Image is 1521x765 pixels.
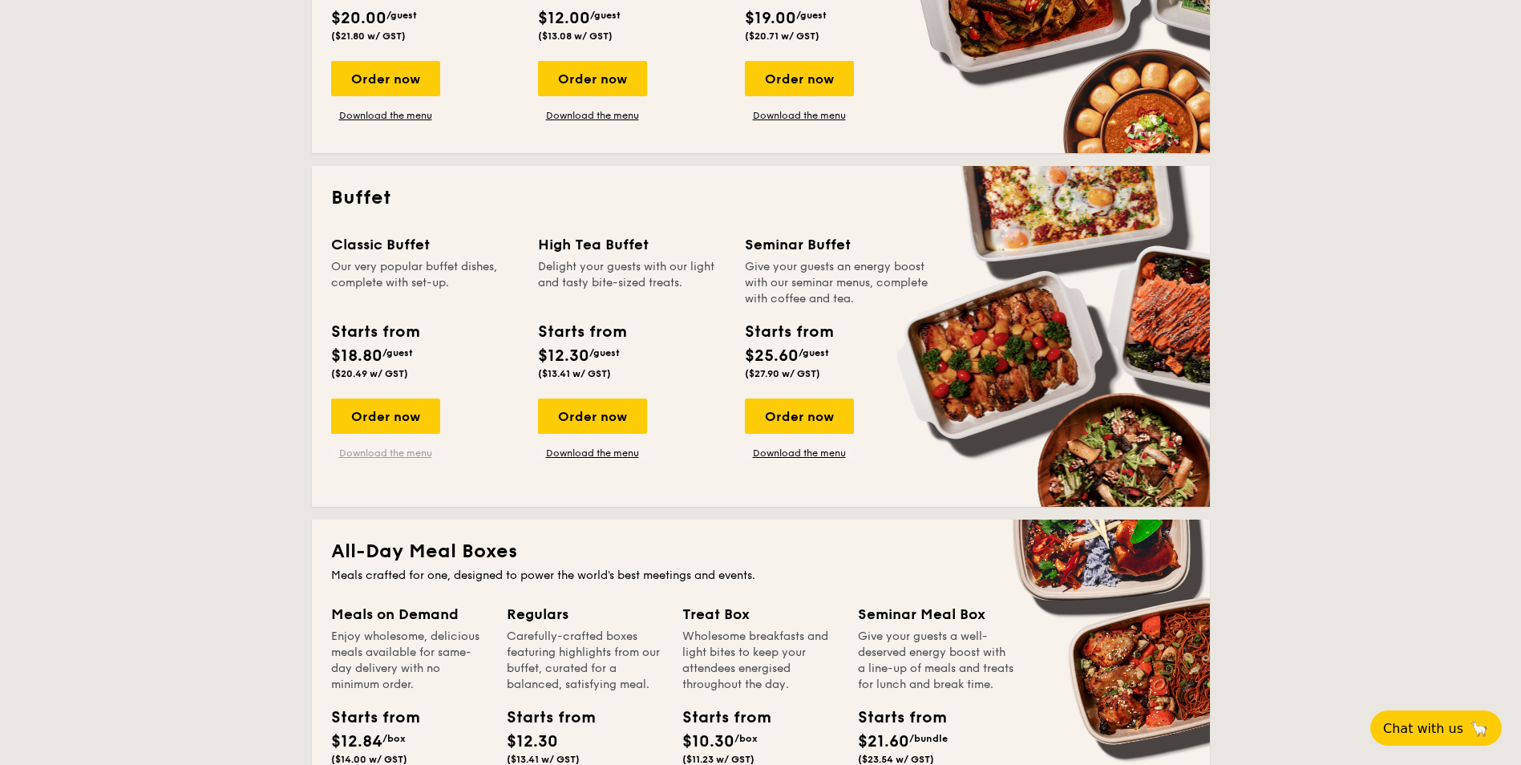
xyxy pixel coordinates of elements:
span: /guest [796,10,827,21]
span: ($21.80 w/ GST) [331,30,406,42]
span: /box [382,733,406,744]
a: Download the menu [331,109,440,122]
span: Chat with us [1383,721,1463,736]
div: Starts from [858,706,930,730]
h2: Buffet [331,185,1191,211]
span: /box [734,733,758,744]
span: /guest [382,347,413,358]
div: Treat Box [682,603,839,625]
div: Order now [538,399,647,434]
div: Delight your guests with our light and tasty bite-sized treats. [538,259,726,307]
span: /guest [589,347,620,358]
span: /guest [590,10,621,21]
span: $12.84 [331,732,382,751]
span: 🦙 [1470,719,1489,738]
span: $25.60 [745,346,799,366]
div: Give your guests a well-deserved energy boost with a line-up of meals and treats for lunch and br... [858,629,1014,693]
span: $20.00 [331,9,386,28]
span: $12.30 [538,346,589,366]
div: High Tea Buffet [538,233,726,256]
a: Download the menu [538,109,647,122]
span: ($20.71 w/ GST) [745,30,819,42]
span: ($14.00 w/ GST) [331,754,407,765]
div: Starts from [538,320,625,344]
div: Give your guests an energy boost with our seminar menus, complete with coffee and tea. [745,259,932,307]
span: /bundle [909,733,948,744]
div: Starts from [507,706,579,730]
h2: All-Day Meal Boxes [331,539,1191,565]
div: Seminar Buffet [745,233,932,256]
div: Regulars [507,603,663,625]
div: Order now [331,399,440,434]
span: ($20.49 w/ GST) [331,368,408,379]
div: Starts from [331,706,403,730]
div: Order now [538,61,647,96]
span: $18.80 [331,346,382,366]
div: Wholesome breakfasts and light bites to keep your attendees energised throughout the day. [682,629,839,693]
div: Starts from [331,320,419,344]
a: Download the menu [331,447,440,459]
span: $12.30 [507,732,558,751]
span: $12.00 [538,9,590,28]
div: Our very popular buffet dishes, complete with set-up. [331,259,519,307]
div: Order now [745,61,854,96]
a: Download the menu [745,109,854,122]
span: /guest [386,10,417,21]
span: ($13.41 w/ GST) [507,754,580,765]
div: Carefully-crafted boxes featuring highlights from our buffet, curated for a balanced, satisfying ... [507,629,663,693]
span: ($13.08 w/ GST) [538,30,613,42]
div: Order now [745,399,854,434]
span: $21.60 [858,732,909,751]
div: Classic Buffet [331,233,519,256]
div: Meals crafted for one, designed to power the world's best meetings and events. [331,568,1191,584]
a: Download the menu [745,447,854,459]
span: $19.00 [745,9,796,28]
div: Order now [331,61,440,96]
span: ($11.23 w/ GST) [682,754,754,765]
div: Seminar Meal Box [858,603,1014,625]
span: $10.30 [682,732,734,751]
span: ($23.54 w/ GST) [858,754,934,765]
div: Meals on Demand [331,603,487,625]
span: /guest [799,347,829,358]
div: Enjoy wholesome, delicious meals available for same-day delivery with no minimum order. [331,629,487,693]
span: ($27.90 w/ GST) [745,368,820,379]
div: Starts from [682,706,754,730]
div: Starts from [745,320,832,344]
a: Download the menu [538,447,647,459]
button: Chat with us🦙 [1370,710,1502,746]
span: ($13.41 w/ GST) [538,368,611,379]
